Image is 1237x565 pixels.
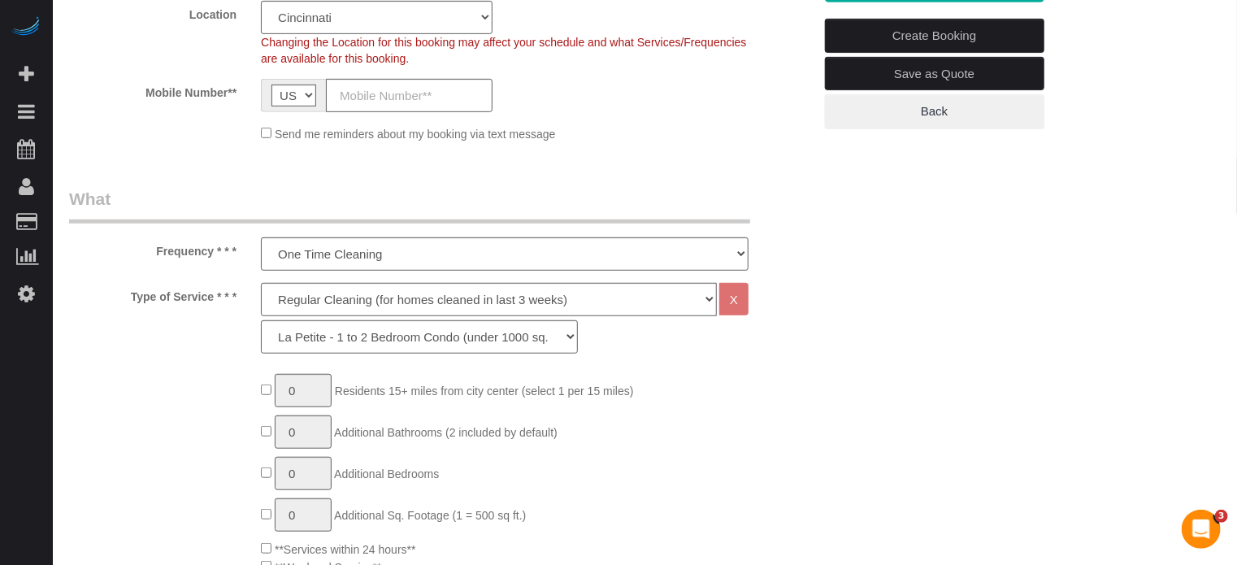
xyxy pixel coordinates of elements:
[825,19,1044,53] a: Create Booking
[275,543,416,556] span: **Services within 24 hours**
[1182,510,1221,549] iframe: Intercom live chat
[57,79,249,101] label: Mobile Number**
[825,94,1044,128] a: Back
[57,283,249,305] label: Type of Service * * *
[261,36,746,65] span: Changing the Location for this booking may affect your schedule and what Services/Frequencies are...
[335,385,634,398] span: Residents 15+ miles from city center (select 1 per 15 miles)
[334,467,439,480] span: Additional Bedrooms
[334,426,558,439] span: Additional Bathrooms (2 included by default)
[10,16,42,39] img: Automaid Logo
[326,79,493,112] input: Mobile Number**
[1215,510,1228,523] span: 3
[825,57,1044,91] a: Save as Quote
[57,1,249,23] label: Location
[69,187,750,224] legend: What
[334,509,526,522] span: Additional Sq. Footage (1 = 500 sq ft.)
[275,128,556,141] span: Send me reminders about my booking via text message
[57,237,249,259] label: Frequency * * *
